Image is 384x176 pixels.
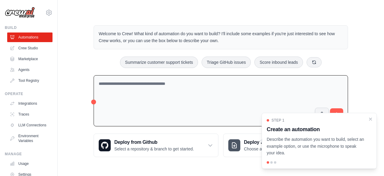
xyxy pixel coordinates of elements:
img: Logo [5,7,35,18]
p: Describe the automation you want to build, select an example option, or use the microphone to spe... [267,136,364,156]
p: Choose a zip file to upload. [244,146,295,152]
a: Usage [7,159,52,168]
h3: Deploy from zip file [244,139,295,146]
h3: Create an automation [267,125,364,134]
a: Automations [7,32,52,42]
div: Operate [5,91,52,96]
a: LLM Connections [7,120,52,130]
a: Marketplace [7,54,52,64]
div: Build [5,25,52,30]
a: Traces [7,110,52,119]
a: Environment Variables [7,131,52,146]
button: Triage GitHub issues [202,57,251,68]
a: Tool Registry [7,76,52,85]
button: Close walkthrough [368,117,373,122]
a: Crew Studio [7,43,52,53]
div: Manage [5,152,52,156]
h3: Deploy from Github [114,139,194,146]
span: Step 1 [271,118,284,123]
a: Integrations [7,99,52,108]
button: Summarize customer support tickets [120,57,198,68]
p: Welcome to Crew! What kind of automation do you want to build? I'll include some examples if you'... [99,30,343,44]
button: Score inbound leads [254,57,303,68]
p: Select a repository & branch to get started. [114,146,194,152]
a: Agents [7,65,52,75]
